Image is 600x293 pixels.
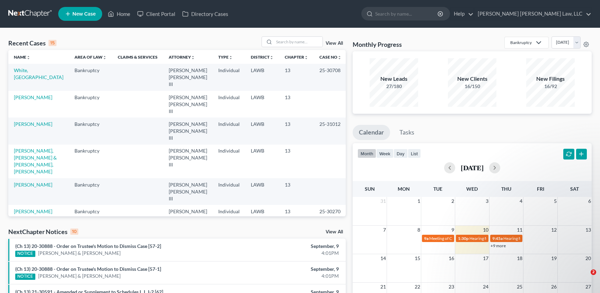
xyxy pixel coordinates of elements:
a: White, [GEOGRAPHIC_DATA] [14,67,63,80]
span: 5 [553,197,557,205]
a: Directory Cases [179,8,232,20]
span: 4 [519,197,523,205]
td: Bankruptcy [69,91,112,118]
span: 23 [448,283,455,291]
div: New Filings [526,75,575,83]
td: [PERSON_NAME] [PERSON_NAME] III [163,91,213,118]
div: 15 [48,40,56,46]
span: Sun [365,186,375,192]
div: NextChapter Notices [8,227,78,236]
div: Recent Cases [8,39,56,47]
i: unfold_more [191,55,195,60]
input: Search by name... [274,37,323,47]
span: 16 [448,254,455,262]
a: [PERSON_NAME] & [PERSON_NAME] [38,273,121,279]
td: [PERSON_NAME] [PERSON_NAME] III [163,178,213,205]
h2: [DATE] [461,164,484,171]
td: Individual [213,205,245,232]
div: September, 9 [236,266,339,273]
div: 16/150 [448,83,496,90]
a: [PERSON_NAME] [14,94,52,100]
i: unfold_more [103,55,107,60]
span: 31 [380,197,387,205]
span: 2 [591,269,596,275]
td: 13 [279,145,314,178]
td: Individual [213,178,245,205]
td: Individual [213,145,245,178]
span: 8 [417,226,421,234]
span: New Case [72,11,96,17]
a: Client Portal [134,8,179,20]
span: Sat [570,186,579,192]
button: list [408,149,421,158]
i: unfold_more [304,55,308,60]
a: Chapterunfold_more [285,54,308,60]
span: Wed [466,186,478,192]
iframe: Intercom live chat [576,269,593,286]
span: 14 [380,254,387,262]
span: 7 [382,226,387,234]
td: LAWB [245,91,279,118]
div: September, 9 [236,243,339,250]
h3: Monthly Progress [353,40,402,49]
a: Typeunfold_more [218,54,233,60]
span: 3 [485,197,489,205]
td: [PERSON_NAME] [PERSON_NAME] III [163,64,213,91]
td: 13 [279,118,314,144]
span: Fri [537,186,544,192]
td: [PERSON_NAME] [PERSON_NAME] III [163,118,213,144]
button: week [376,149,394,158]
div: New Leads [370,75,418,83]
td: Bankruptcy [69,145,112,178]
a: View All [326,41,343,46]
input: Search by name... [375,7,439,20]
a: Calendar [353,125,390,140]
div: NOTICE [15,274,35,280]
td: 25-30708 [314,64,347,91]
td: Bankruptcy [69,64,112,91]
i: unfold_more [337,55,342,60]
span: Thu [501,186,511,192]
td: Bankruptcy [69,178,112,205]
a: Help [450,8,474,20]
div: New Clients [448,75,496,83]
span: 15 [414,254,421,262]
a: [PERSON_NAME] & [PERSON_NAME] [38,250,121,257]
td: LAWB [245,205,279,232]
td: LAWB [245,64,279,91]
i: unfold_more [26,55,30,60]
span: 9a [424,236,429,241]
i: unfold_more [270,55,274,60]
a: Nameunfold_more [14,54,30,60]
div: NOTICE [15,251,35,257]
span: 9 [451,226,455,234]
td: 25-31012 [314,118,347,144]
td: Individual [213,118,245,144]
span: Mon [398,186,410,192]
td: 13 [279,205,314,232]
td: Individual [213,64,245,91]
td: LAWB [245,145,279,178]
a: (Ch 13) 20-30888 - Order on Trustee's Motion to Dismiss Case [57-2] [15,243,161,249]
span: 21 [380,283,387,291]
span: 22 [414,283,421,291]
a: View All [326,230,343,234]
a: [PERSON_NAME] [PERSON_NAME] Law, LLC [474,8,591,20]
a: Tasks [393,125,421,140]
i: unfold_more [229,55,233,60]
span: 25 [516,283,523,291]
a: Home [104,8,134,20]
span: 2 [451,197,455,205]
div: 10 [70,229,78,235]
div: Bankruptcy [510,40,532,45]
td: 13 [279,64,314,91]
div: 27/180 [370,83,418,90]
a: Area of Lawunfold_more [74,54,107,60]
span: 6 [588,197,592,205]
span: 26 [550,283,557,291]
span: 1 [417,197,421,205]
a: [PERSON_NAME] [14,182,52,188]
td: Bankruptcy [69,118,112,144]
td: [PERSON_NAME] [PERSON_NAME] III [163,205,213,232]
a: [PERSON_NAME], [PERSON_NAME] & [PERSON_NAME], [PERSON_NAME] [14,148,57,174]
